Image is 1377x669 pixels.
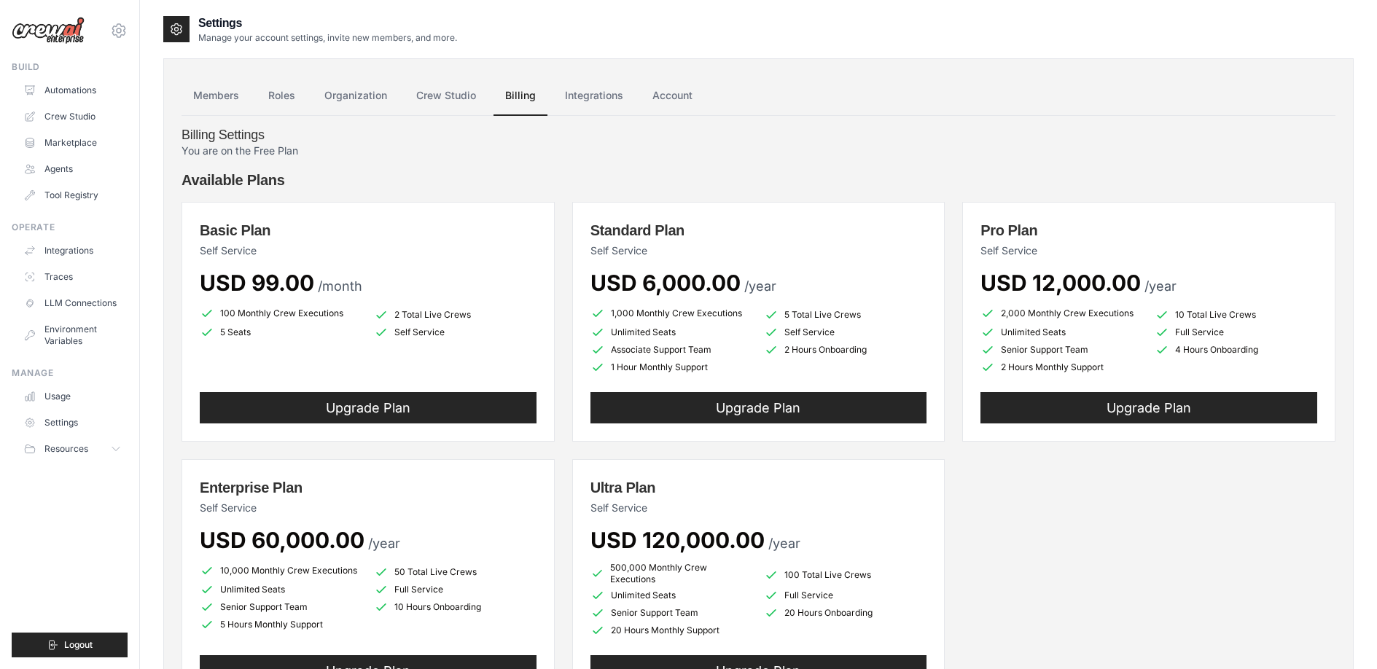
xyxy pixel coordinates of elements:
li: Full Service [374,582,537,597]
li: Unlimited Seats [590,325,753,340]
button: Upgrade Plan [200,392,537,423]
h3: Pro Plan [980,220,1317,240]
span: USD 60,000.00 [200,527,364,553]
a: Integrations [553,77,635,116]
img: Logo [12,17,85,44]
a: Environment Variables [17,318,128,353]
span: /year [744,278,776,294]
span: USD 99.00 [200,270,314,296]
span: USD 120,000.00 [590,527,765,553]
h3: Basic Plan [200,220,537,240]
span: Logout [64,639,93,651]
a: Roles [257,77,307,116]
p: Self Service [590,243,927,258]
li: 100 Monthly Crew Executions [200,305,362,322]
p: Self Service [590,501,927,515]
li: 2 Hours Monthly Support [980,360,1143,375]
h4: Available Plans [182,170,1335,190]
li: 500,000 Monthly Crew Executions [590,562,753,585]
div: Manage [12,367,128,379]
a: Organization [313,77,399,116]
a: Settings [17,411,128,434]
h4: Billing Settings [182,128,1335,144]
li: Senior Support Team [980,343,1143,357]
a: Automations [17,79,128,102]
li: 5 Seats [200,325,362,340]
a: Usage [17,385,128,408]
a: Marketplace [17,131,128,154]
p: Self Service [980,243,1317,258]
p: You are on the Free Plan [182,144,1335,158]
h2: Settings [198,15,457,32]
li: 5 Total Live Crews [764,308,927,322]
a: LLM Connections [17,292,128,315]
span: /year [1144,278,1177,294]
li: Self Service [374,325,537,340]
a: Traces [17,265,128,289]
button: Upgrade Plan [980,392,1317,423]
li: 2,000 Monthly Crew Executions [980,305,1143,322]
li: Full Service [1155,325,1317,340]
a: Members [182,77,251,116]
a: Crew Studio [405,77,488,116]
button: Logout [12,633,128,657]
li: Unlimited Seats [200,582,362,597]
div: Operate [12,222,128,233]
li: 2 Total Live Crews [374,308,537,322]
a: Billing [494,77,547,116]
li: Associate Support Team [590,343,753,357]
div: Build [12,61,128,73]
li: Self Service [764,325,927,340]
li: Full Service [764,588,927,603]
h3: Enterprise Plan [200,477,537,498]
a: Tool Registry [17,184,128,207]
span: /year [368,536,400,551]
li: 100 Total Live Crews [764,565,927,585]
p: Self Service [200,243,537,258]
h3: Standard Plan [590,220,927,240]
span: Resources [44,443,88,455]
li: 20 Hours Monthly Support [590,623,753,638]
button: Upgrade Plan [590,392,927,423]
span: /year [768,536,800,551]
span: /month [318,278,362,294]
h3: Ultra Plan [590,477,927,498]
a: Agents [17,157,128,181]
li: Senior Support Team [200,600,362,614]
li: Unlimited Seats [590,588,753,603]
span: USD 12,000.00 [980,270,1141,296]
li: 10,000 Monthly Crew Executions [200,562,362,579]
li: 50 Total Live Crews [374,565,537,579]
li: Senior Support Team [590,606,753,620]
li: 4 Hours Onboarding [1155,343,1317,357]
p: Manage your account settings, invite new members, and more. [198,32,457,44]
li: 1,000 Monthly Crew Executions [590,305,753,322]
button: Resources [17,437,128,461]
li: 20 Hours Onboarding [764,606,927,620]
span: USD 6,000.00 [590,270,741,296]
li: 5 Hours Monthly Support [200,617,362,632]
li: 10 Hours Onboarding [374,600,537,614]
li: 1 Hour Monthly Support [590,360,753,375]
li: Unlimited Seats [980,325,1143,340]
a: Crew Studio [17,105,128,128]
li: 10 Total Live Crews [1155,308,1317,322]
li: 2 Hours Onboarding [764,343,927,357]
a: Integrations [17,239,128,262]
a: Account [641,77,704,116]
p: Self Service [200,501,537,515]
